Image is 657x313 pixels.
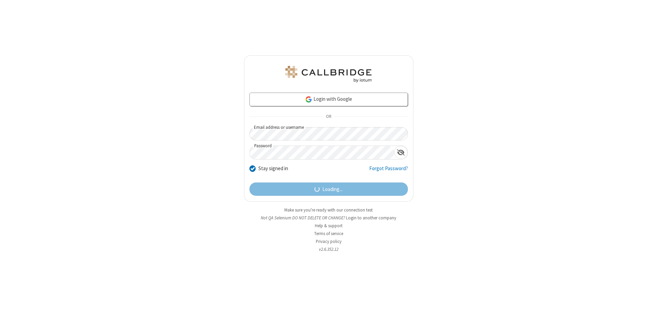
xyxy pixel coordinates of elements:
a: Make sure you're ready with our connection test [284,207,373,213]
li: v2.6.352.12 [244,246,413,253]
a: Help & support [315,223,343,229]
a: Privacy policy [316,239,342,244]
input: Email address or username [249,127,408,140]
span: Loading... [322,186,343,193]
span: OR [323,112,334,122]
a: Login with Google [249,93,408,106]
div: Show password [394,146,408,159]
a: Forgot Password? [369,165,408,178]
button: Login to another company [346,215,396,221]
img: QA Selenium DO NOT DELETE OR CHANGE [284,66,373,82]
input: Password [250,146,394,159]
label: Stay signed in [258,165,288,173]
button: Loading... [249,182,408,196]
a: Terms of service [314,231,343,236]
li: Not QA Selenium DO NOT DELETE OR CHANGE? [244,215,413,221]
img: google-icon.png [305,96,312,103]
